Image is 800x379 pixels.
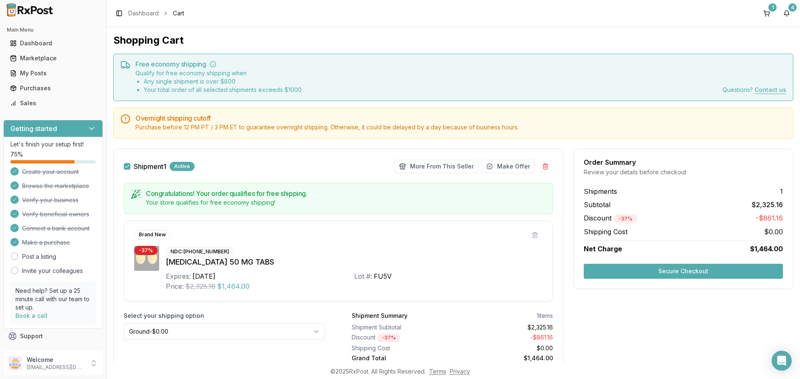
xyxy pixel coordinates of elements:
div: Price: [166,281,184,291]
h1: Shopping Cart [113,34,793,47]
div: [MEDICAL_DATA] 50 MG TABS [166,256,542,268]
div: [DATE] [192,271,215,281]
span: Shipping Cost [584,227,627,237]
span: Verify your business [22,196,78,204]
div: Brand New [134,230,170,239]
button: More From This Seller [395,160,478,173]
div: Lot #: [354,271,372,281]
a: Dashboard [7,36,100,51]
h2: Main Menu [7,27,100,33]
span: Browse the marketplace [22,182,89,190]
span: $1,464.00 [217,281,250,291]
img: RxPost Logo [3,3,57,17]
a: Terms [429,368,446,375]
span: $1,464.00 [750,244,783,254]
button: 1 [760,7,773,20]
span: Shipments [584,186,617,196]
span: Net Charge [584,245,622,253]
div: Open Intercom Messenger [772,351,792,371]
div: Purchase before 12 PM PT / 3 PM ET to guarantee overnight shipping. Otherwise, it could be delaye... [135,123,786,131]
button: Dashboard [3,37,103,50]
span: Create your account [22,168,79,176]
span: Subtotal [584,200,610,210]
div: 1 items [537,312,553,320]
a: My Posts [7,66,100,81]
div: FU5V [374,271,392,281]
p: Need help? Set up a 25 minute call with our team to set up. [15,287,91,312]
button: Marketplace [3,52,103,65]
div: Dashboard [10,39,96,47]
div: $2,325.16 [456,323,553,332]
button: My Posts [3,67,103,80]
div: Shipment Summary [352,312,407,320]
div: Order Summary [584,159,783,166]
li: Any single shipment is over $ 800 [144,77,302,86]
div: My Posts [10,69,96,77]
button: Support [3,329,103,344]
img: User avatar [8,357,22,370]
div: Purchases [10,84,96,92]
span: $2,325.16 [752,200,783,210]
div: Questions? [722,86,786,94]
div: Your store qualifies for free economy shipping! [146,198,546,207]
span: Connect a bank account [22,224,90,233]
button: Sales [3,97,103,110]
div: NDC: [PHONE_NUMBER] [166,247,234,256]
div: Grand Total [352,354,449,362]
a: Marketplace [7,51,100,66]
a: Post a listing [22,253,56,261]
p: Let's finish your setup first! [10,140,96,149]
nav: breadcrumb [128,9,184,17]
span: Feedback [20,347,48,355]
div: 1 [768,3,777,12]
a: Sales [7,96,100,111]
div: - 37 % [614,214,637,223]
h5: Congratulations! Your order qualifies for free shipping. [146,190,546,197]
div: $1,464.00 [456,354,553,362]
div: - 37 % [377,333,400,342]
a: Purchases [7,81,100,96]
h5: Overnight shipping cutoff [135,115,786,121]
a: Dashboard [128,9,159,17]
a: Invite your colleagues [22,267,83,275]
div: Active [170,162,195,171]
span: Cart [173,9,184,17]
li: Your total order of all selected shipments exceeds $ 1000 [144,86,302,94]
div: Expires: [166,271,191,281]
h3: Getting started [10,124,57,134]
span: Shipment 1 [134,163,166,170]
span: Make a purchase [22,238,70,247]
p: [EMAIL_ADDRESS][DOMAIN_NAME] [27,364,85,371]
div: Review your details before checkout [584,168,783,176]
div: Sales [10,99,96,107]
label: Select your shipping option [124,312,325,320]
button: Secure Checkout [584,264,783,279]
span: $0.00 [764,227,783,237]
div: - $861.16 [456,333,553,342]
div: Qualify for free economy shipping when [135,69,302,94]
span: 75 % [10,150,23,159]
h5: Free economy shipping [135,61,786,67]
button: Purchases [3,82,103,95]
span: $2,325.16 [185,281,215,291]
span: Discount [584,214,637,222]
p: Welcome [27,356,85,364]
div: $0.00 [456,344,553,352]
img: Tivicay 50 MG TABS [134,246,159,271]
span: 1 [780,186,783,196]
button: Feedback [3,344,103,359]
a: Privacy [450,368,470,375]
span: -$861.16 [756,213,783,223]
div: Marketplace [10,54,96,62]
div: Discount [352,333,449,342]
button: Make Offer [482,160,535,173]
a: Book a call [15,312,47,319]
div: Shipping Cost [352,344,449,352]
div: 4 [788,3,797,12]
div: Shipment Subtotal [352,323,449,332]
div: - 37 % [134,246,157,255]
span: Verify beneficial owners [22,210,89,218]
button: 4 [780,7,793,20]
